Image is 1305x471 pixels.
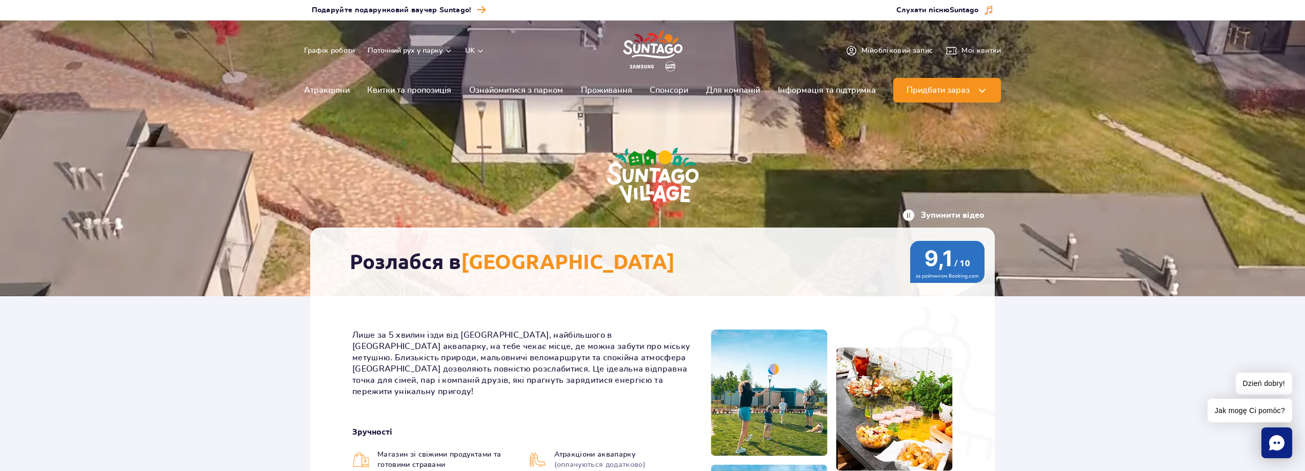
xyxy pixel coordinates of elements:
[469,78,563,103] a: Ознайомитися з парком
[350,249,966,275] h2: Розлабся в
[650,78,688,103] a: Спонсори
[581,78,632,103] a: Проживання
[312,5,472,15] span: Подаруйте подарунковий ваучер Suntago!
[893,78,1001,103] button: Придбати зараз
[845,45,933,57] a: Мійобліковий запис
[566,108,740,245] img: Suntago Village
[706,78,760,103] a: Для компаній
[352,330,695,397] p: Лише за 5 хвилин їзди від [GEOGRAPHIC_DATA], найбільшого в [GEOGRAPHIC_DATA] аквапарку, на тебе ч...
[352,426,695,437] strong: Зручності
[961,46,1001,56] span: Мої квитки
[554,449,646,470] span: Атракціони аквапарку
[950,7,978,14] span: Suntago
[910,238,985,286] img: 9,1/10 wg ocen z Booking.com
[623,26,682,73] a: Park of Poland
[377,449,519,470] span: Магазин зі свіжими продуктами та готовими стравами
[907,86,970,95] span: Придбати зараз
[304,78,350,103] a: Атракціони
[304,46,355,56] a: Графік роботи
[896,5,994,15] button: Слухати піснюSuntago
[1236,373,1292,395] span: Dzień dobry!
[945,45,1001,57] a: Мої квитки
[896,5,978,15] span: Слухати пісню
[367,78,451,103] a: Квитки та пропозиція
[1208,399,1292,422] span: Jak mogę Ci pomóc?
[902,209,985,221] button: Зупинити відео
[1261,427,1292,458] div: Chat
[554,461,646,468] span: (оплачуються додатково)
[461,250,675,273] span: [GEOGRAPHIC_DATA]
[465,46,485,56] button: uk
[368,47,453,55] button: Поточний рух у парку
[312,3,486,17] a: Подаруйте подарунковий ваучер Suntago!
[861,46,933,56] span: Мій обліковий запис
[778,78,876,103] a: Інформація та підтримка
